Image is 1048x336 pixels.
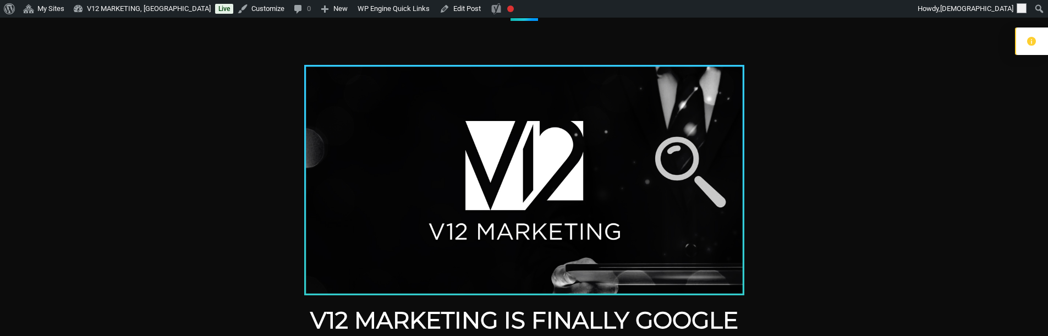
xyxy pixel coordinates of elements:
[507,5,514,12] div: Focus keyphrase not set
[993,283,1048,336] iframe: Chat Widget
[940,4,1013,13] span: [DEMOGRAPHIC_DATA]
[215,4,233,14] a: Live
[304,65,744,295] img: V12 Marketing, PPC Google Certified, Concord NH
